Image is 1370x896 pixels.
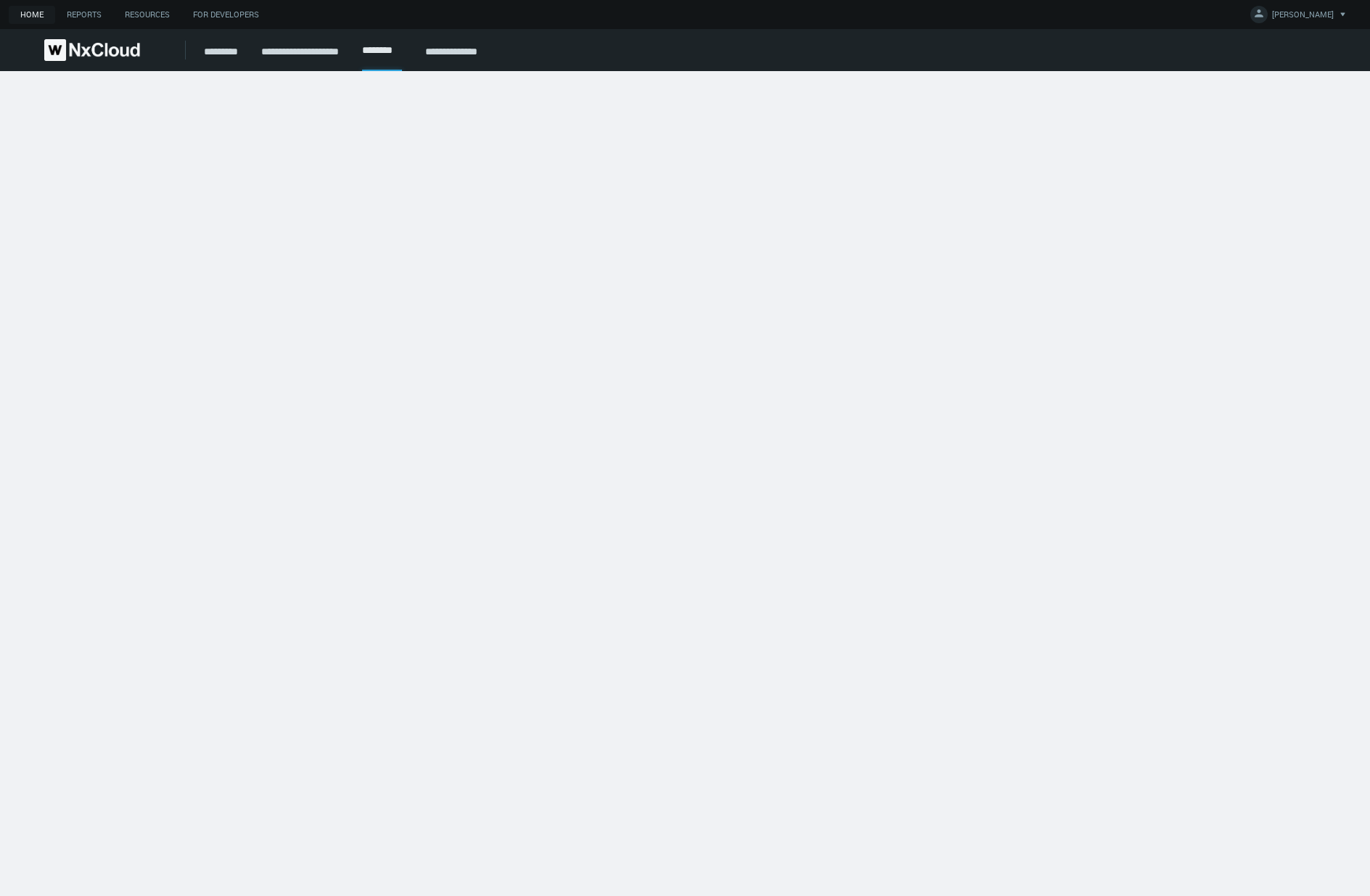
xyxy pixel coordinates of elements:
[55,6,113,24] a: Reports
[44,39,140,61] img: Nx Cloud logo
[113,6,181,24] a: Resources
[9,6,55,24] a: Home
[181,6,271,24] a: For Developers
[1272,9,1334,25] span: [PERSON_NAME]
